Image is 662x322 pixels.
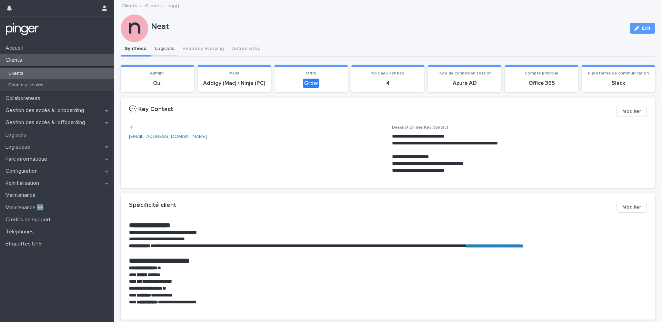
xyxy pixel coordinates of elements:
[616,202,647,213] button: Modifier
[3,229,39,235] p: Téléphones
[3,119,91,126] p: Gestion des accès à l’offboarding
[3,241,47,247] p: Étiquettes UPS
[630,23,655,34] button: Edit
[355,80,421,87] p: 4
[229,71,239,76] span: MDM
[121,42,151,57] button: Synthèse
[168,2,180,9] p: Neat
[642,26,651,31] span: Edit
[509,80,574,87] p: Office 365
[306,71,317,76] span: Offre
[129,125,134,130] span: ⚡️
[145,1,161,9] a: Clients
[3,132,32,138] p: Logiciels
[303,79,319,88] div: Grow
[151,22,624,32] p: Neat
[3,156,53,162] p: Parc informatique
[438,71,492,76] span: Type de connexion session
[586,80,651,87] p: Slack
[150,71,164,76] span: Admin?
[3,57,28,63] p: Clients
[3,95,46,102] p: Collaborateurs
[588,71,649,76] span: Plateforme de communication
[525,71,558,76] span: Compte principal
[3,168,43,174] p: Configuration
[228,42,264,57] button: Autres infos
[392,125,448,130] span: Description des Key Contact
[129,106,173,113] h2: 💬 Key Contact
[3,82,49,88] p: Clients archivés
[6,22,39,36] img: mTgBEunGTSyRkCgitkcU
[616,106,647,117] button: Modifier
[178,42,228,57] button: Features Everping
[3,107,90,114] p: Gestion des accès à l’onboarding
[622,108,641,115] span: Modifier
[3,204,49,211] p: Maintenance 🆕
[202,80,267,87] p: Addigy (Mac) / Ninja (PC)
[121,1,137,9] a: Clients
[129,134,207,139] a: [EMAIL_ADDRESS][DOMAIN_NAME]
[125,80,190,87] p: Oui
[432,80,497,87] p: Azure AD
[3,217,56,223] p: Crédits de support
[371,71,404,76] span: Nb SaaS confiés
[129,202,176,209] h2: Spécificité client
[151,42,178,57] button: Logiciels
[3,192,41,199] p: Maintenance
[3,45,28,51] p: Accueil
[3,71,29,77] p: Clients
[3,180,44,187] p: Réinitialisation
[3,144,36,150] p: Logistique
[622,204,641,211] span: Modifier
